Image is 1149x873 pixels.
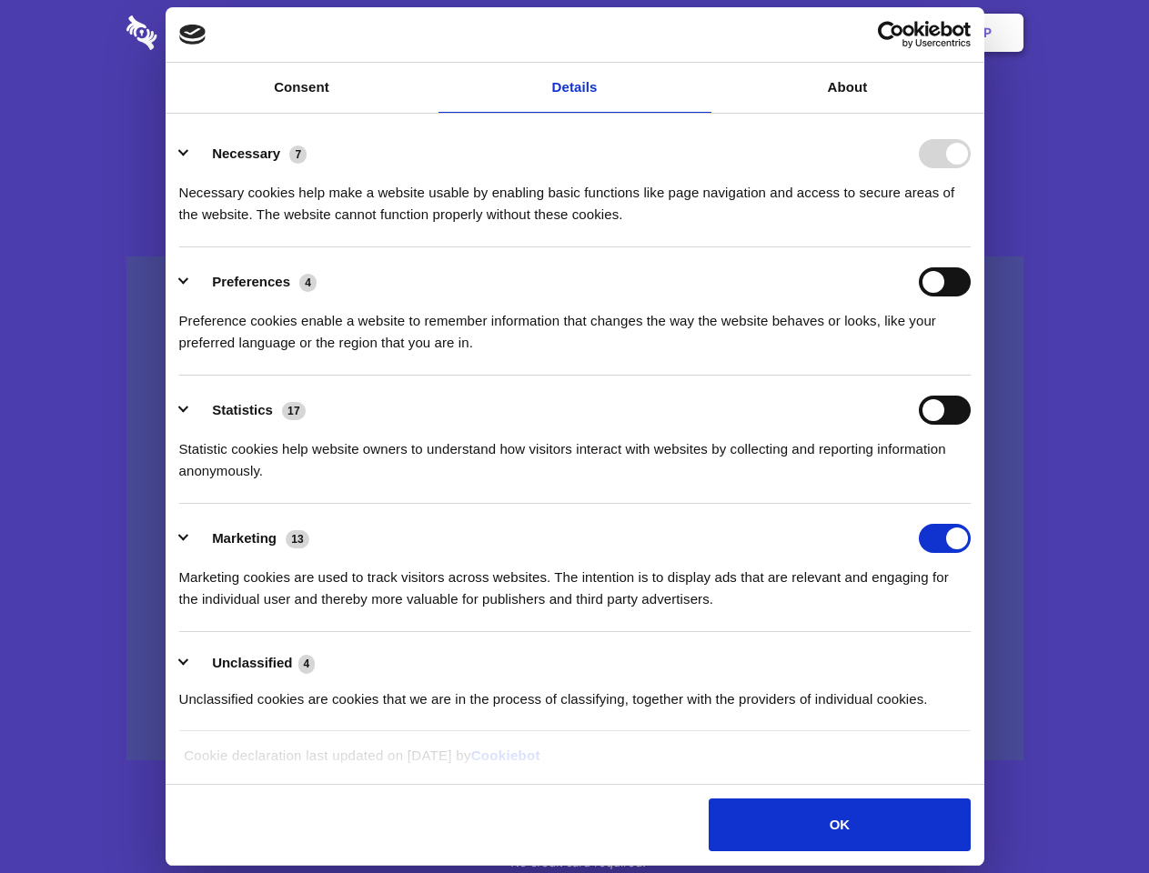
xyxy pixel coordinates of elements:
div: Statistic cookies help website owners to understand how visitors interact with websites by collec... [179,425,971,482]
div: Preference cookies enable a website to remember information that changes the way the website beha... [179,296,971,354]
img: logo [179,25,207,45]
label: Necessary [212,145,280,161]
button: Preferences (4) [179,267,328,296]
a: Usercentrics Cookiebot - opens in a new window [811,21,971,48]
label: Statistics [212,402,273,417]
a: Consent [166,63,438,113]
div: Marketing cookies are used to track visitors across websites. The intention is to display ads tha... [179,553,971,610]
img: logo-wordmark-white-trans-d4663122ce5f474addd5e946df7df03e33cb6a1c49d2221995e7729f52c070b2.svg [126,15,282,50]
div: Necessary cookies help make a website usable by enabling basic functions like page navigation and... [179,168,971,226]
span: 13 [286,530,309,548]
a: Pricing [534,5,613,61]
a: Wistia video thumbnail [126,256,1023,761]
a: About [711,63,984,113]
a: Contact [738,5,821,61]
button: Statistics (17) [179,396,317,425]
iframe: Drift Widget Chat Controller [1058,782,1127,851]
label: Marketing [212,530,277,546]
button: Marketing (13) [179,524,321,553]
span: 7 [289,145,307,164]
button: Necessary (7) [179,139,318,168]
label: Preferences [212,274,290,289]
div: Cookie declaration last updated on [DATE] by [170,745,979,780]
span: 4 [298,655,316,673]
div: Unclassified cookies are cookies that we are in the process of classifying, together with the pro... [179,675,971,710]
h4: Auto-redaction of sensitive data, encrypted data sharing and self-destructing private chats. Shar... [126,166,1023,226]
h1: Eliminate Slack Data Loss. [126,82,1023,147]
a: Login [825,5,904,61]
button: Unclassified (4) [179,652,327,675]
a: Cookiebot [471,748,540,763]
span: 17 [282,402,306,420]
a: Details [438,63,711,113]
button: OK [709,798,970,851]
span: 4 [299,274,317,292]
